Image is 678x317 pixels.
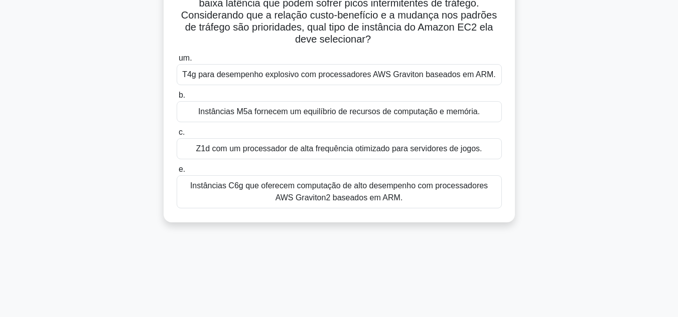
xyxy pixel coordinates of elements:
font: c. [179,128,185,136]
font: Instâncias C6g que oferecem computação de alto desempenho com processadores AWS Graviton2 baseado... [190,181,488,202]
font: Instâncias M5a fornecem um equilíbrio de recursos de computação e memória. [198,107,480,116]
font: e. [179,165,185,173]
font: Z1d com um processador de alta frequência otimizado para servidores de jogos. [196,144,482,153]
font: b. [179,91,185,99]
font: um. [179,54,192,62]
font: T4g para desempenho explosivo com processadores AWS Graviton baseados em ARM. [182,70,496,79]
